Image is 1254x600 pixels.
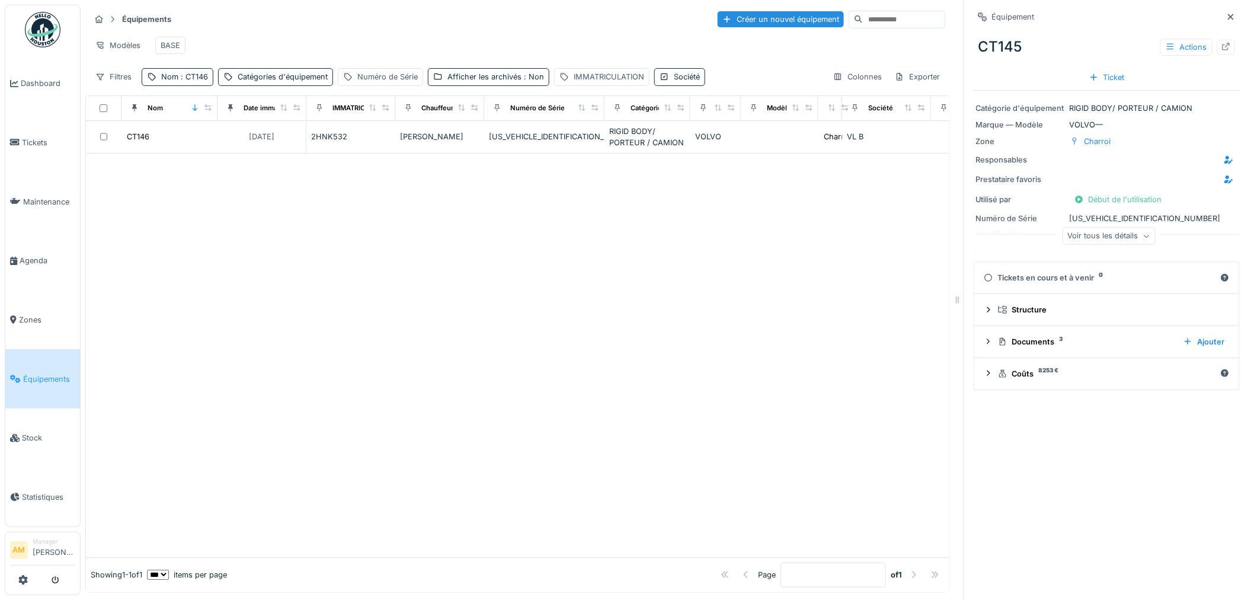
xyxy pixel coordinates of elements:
div: Date immatriculation (1ere) [244,103,330,113]
div: Actions [1160,39,1213,56]
a: Maintenance [5,172,80,231]
div: Coûts [998,368,1215,379]
div: Charroi [1085,136,1111,147]
div: Page [758,569,776,580]
a: Équipements [5,349,80,408]
span: Équipements [23,374,75,385]
div: Voir tous les détails [1063,228,1156,245]
div: Début de l'utilisation [1070,192,1167,208]
div: Catégories d'équipement [631,103,713,113]
div: RIGID BODY/ PORTEUR / CAMION [976,103,1237,114]
div: Marque — Modèle [976,119,1065,130]
div: [PERSON_NAME] [400,131,479,142]
a: Dashboard [5,54,80,113]
div: Zone [976,136,1065,147]
strong: of 1 [891,569,902,580]
div: Tickets en cours et à venir [984,272,1215,283]
div: Afficher les archivés [447,71,544,82]
div: Ticket [1085,69,1130,85]
span: Zones [19,314,75,325]
div: Numéro de Série [510,103,565,113]
div: Prestataire favoris [976,174,1065,185]
div: Catégories d'équipement [238,71,328,82]
div: Colonnes [828,68,887,85]
a: AM Manager[PERSON_NAME] [10,537,75,566]
div: Documents [998,336,1174,347]
span: Agenda [20,255,75,266]
li: [PERSON_NAME] [33,537,75,563]
div: Chauffeur principal [421,103,483,113]
div: IMMATRICULATION [574,71,644,82]
summary: Tickets en cours et à venir0 [979,267,1234,289]
div: Créer un nouvel équipement [718,11,844,27]
li: AM [10,541,28,559]
div: Responsables [976,154,1065,165]
div: CT146 [127,131,149,142]
div: VOLVO — [976,119,1237,130]
div: BASE [161,40,180,51]
strong: Équipements [117,14,176,25]
div: Société [674,71,700,82]
div: Nom [161,71,208,82]
a: Statistiques [5,468,80,527]
div: Numéro de Série [357,71,418,82]
a: Tickets [5,113,80,173]
a: Zones [5,291,80,350]
summary: Coûts8253 € [979,363,1234,385]
div: items per page [147,569,227,580]
div: CT145 [974,31,1240,62]
div: Charroi [824,131,850,142]
div: [US_VEHICLE_IDENTIFICATION_NUMBER] [976,213,1237,224]
div: Showing 1 - 1 of 1 [91,569,142,580]
div: Exporter [890,68,945,85]
div: RIGID BODY/ PORTEUR / CAMION [609,126,686,148]
div: VL B [847,131,926,142]
div: [DATE] [249,131,274,142]
div: Modèles [90,37,146,54]
summary: Documents3Ajouter [979,331,1234,353]
div: Filtres [90,68,137,85]
summary: Structure [979,299,1234,321]
div: 2HNK532 [311,131,391,142]
div: Ajouter [1179,334,1230,350]
div: Numéro de Série [976,213,1065,224]
div: Structure [998,304,1225,315]
a: Stock [5,408,80,468]
span: : CT146 [178,72,208,81]
a: Agenda [5,231,80,291]
div: Manager [33,537,75,546]
span: Dashboard [21,78,75,89]
div: VOLVO [695,131,736,142]
span: Tickets [22,137,75,148]
span: Statistiques [22,492,75,503]
div: Modèle [767,103,791,113]
div: [US_VEHICLE_IDENTIFICATION_NUMBER] [489,131,600,142]
span: : Non [522,72,544,81]
div: Équipement [992,11,1035,23]
div: Société [868,103,893,113]
div: IMMATRICULATION [332,103,394,113]
img: Badge_color-CXgf-gQk.svg [25,12,60,47]
div: Utilisé par [976,194,1065,205]
span: Maintenance [23,196,75,208]
div: Nom [148,103,163,113]
div: Catégorie d'équipement [976,103,1065,114]
span: Stock [22,432,75,443]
